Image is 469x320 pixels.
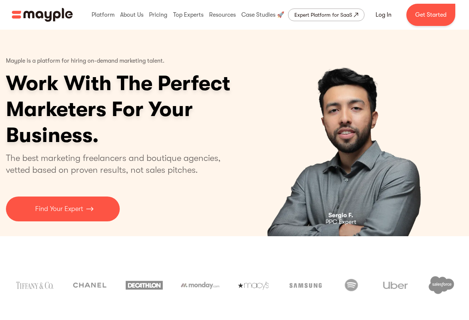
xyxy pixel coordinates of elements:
[35,204,83,214] p: Find Your Expert
[12,8,73,22] img: Mayple logo
[288,9,364,21] a: Expert Platform for SaaS
[6,52,165,70] p: Mayple is a platform for hiring on-demand marketing talent.
[6,70,288,148] h1: Work With The Perfect Marketers For Your Business.
[367,6,400,24] a: Log In
[6,152,229,176] p: The best marketing freelancers and boutique agencies, vetted based on proven results, not sales p...
[6,197,120,221] a: Find Your Expert
[406,4,455,26] a: Get Started
[294,10,352,19] div: Expert Platform for SaaS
